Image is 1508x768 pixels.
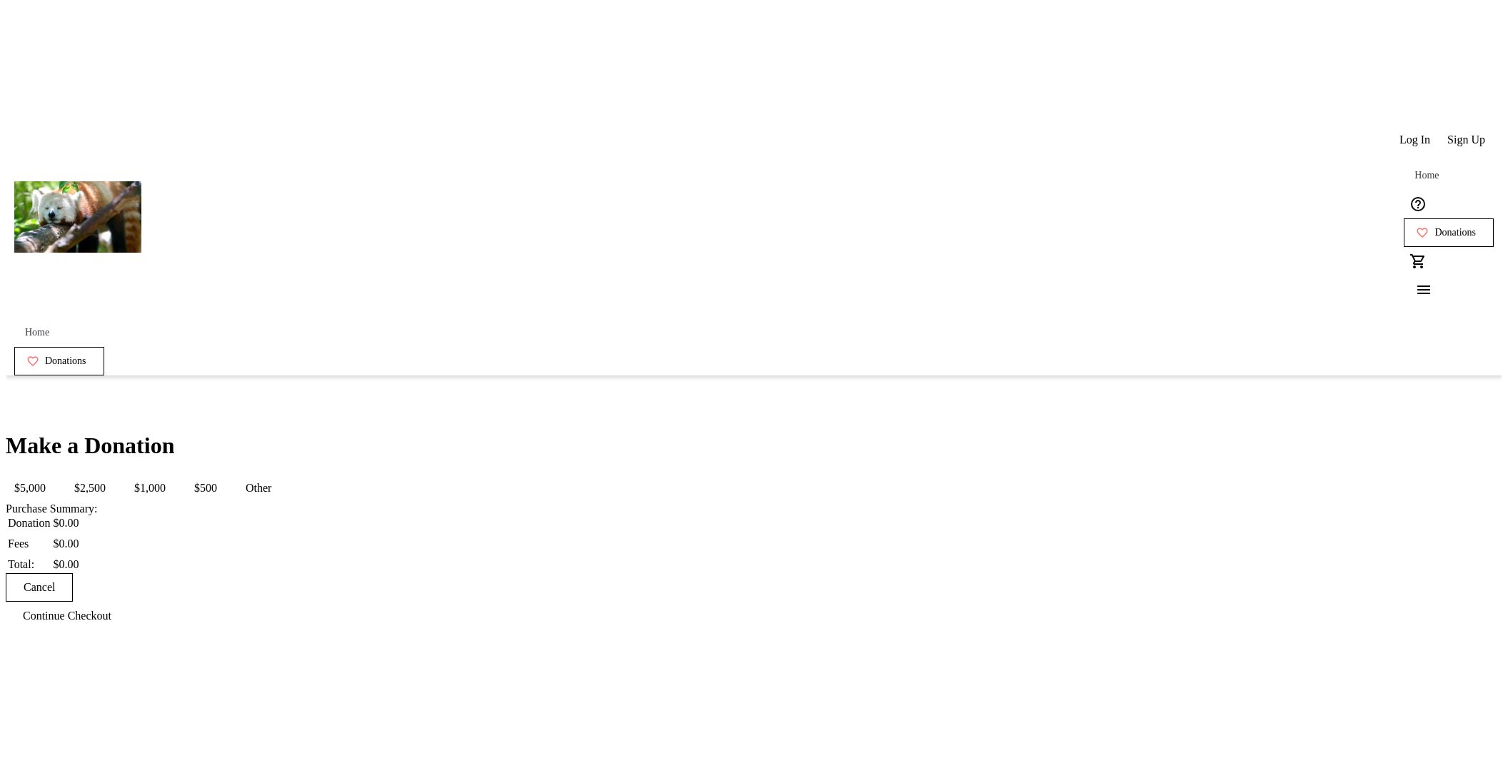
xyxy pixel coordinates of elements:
[1447,133,1485,146] span: Sign Up
[54,558,79,570] span: $0.00
[1439,126,1494,154] button: Sign Up
[237,474,280,502] span: Other
[6,474,54,502] span: $5,000
[1404,276,1432,304] button: Menu
[6,602,129,630] button: Continue Checkout
[7,517,51,530] td: Donation
[186,474,226,502] span: $500
[1391,126,1439,154] button: Log In
[53,517,80,530] td: $0.00
[66,474,114,502] span: $2,500
[6,433,308,459] h1: Make a Donation
[1404,218,1494,247] a: Donations
[54,537,79,550] span: $0.00
[25,327,49,338] span: Home
[7,552,51,572] td: Total:
[45,355,86,367] span: Donations
[14,318,60,347] a: Home
[1404,247,1432,276] button: Cart
[23,610,111,622] span: Continue Checkout
[1414,170,1439,181] span: Home
[6,573,73,602] button: Cancel
[126,474,174,502] span: $1,000
[1404,161,1449,190] a: Home
[1399,133,1430,146] span: Log In
[1404,190,1432,218] button: Help
[14,347,104,375] a: Donations
[6,502,308,515] div: Purchase Summary:
[24,581,55,594] span: Cancel
[7,532,51,551] td: Fees
[14,181,141,253] img: Andrew New Develop Org's Logo
[1434,227,1476,238] span: Donations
